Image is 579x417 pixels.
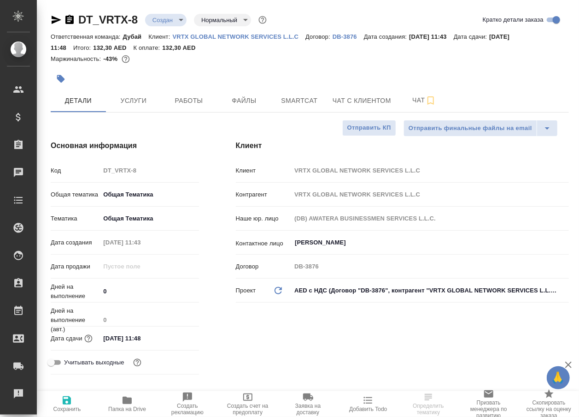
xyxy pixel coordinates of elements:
[148,33,172,40] p: Клиент:
[305,33,333,40] p: Договор:
[236,214,292,223] p: Наше юр. лицо
[236,140,569,151] h4: Клиент
[123,33,149,40] p: Дубай
[398,391,459,417] button: Определить тематику
[454,33,489,40] p: Дата сдачи:
[173,33,306,40] p: VRTX GLOBAL NETWORK SERVICES L.L.C
[51,166,100,175] p: Код
[236,166,292,175] p: Клиент
[131,357,143,369] button: Выбери, если сб и вс нужно считать рабочими днями для выполнения заказа.
[51,282,100,301] p: Дней на выполнение
[120,53,132,65] button: 180.00 AED;
[100,313,199,327] input: Пустое поле
[51,69,71,89] button: Добавить тэг
[338,391,398,417] button: Добавить Todo
[150,16,175,24] button: Создан
[291,212,569,225] input: Пустое поле
[347,123,391,133] span: Отправить КП
[236,286,256,295] p: Проект
[82,333,94,345] button: Если добавить услуги и заполнить их объемом, то дата рассчитается автоматически
[236,190,292,199] p: Контрагент
[277,95,322,107] span: Smartcat
[173,32,306,40] a: VRTX GLOBAL NETWORK SERVICES L.L.C
[167,95,211,107] span: Работы
[37,391,97,417] button: Сохранить
[51,306,100,334] p: Дней на выполнение (авт.)
[51,33,123,40] p: Ответственная команда:
[163,403,212,416] span: Создать рекламацию
[100,164,199,177] input: Пустое поле
[409,33,454,40] p: [DATE] 11:43
[217,391,278,417] button: Создать счет на предоплату
[409,123,532,134] span: Отправить финальные файлы на email
[519,391,579,417] button: Скопировать ссылку на оценку заказа
[564,242,566,244] button: Open
[51,55,103,62] p: Маржинальность:
[97,391,158,417] button: Папка на Drive
[100,236,181,249] input: Пустое поле
[158,391,218,417] button: Создать рекламацию
[194,14,251,26] div: Создан
[291,260,569,273] input: Пустое поле
[402,95,446,106] span: Чат
[100,260,181,273] input: Пустое поле
[425,95,436,106] svg: Подписаться
[51,262,100,271] p: Дата продажи
[236,262,292,271] p: Договор
[349,406,387,412] span: Добавить Todo
[100,187,199,203] div: Общая Тематика
[103,55,120,62] p: -43%
[134,44,163,51] p: К оплате:
[257,14,269,26] button: Доп статусы указывают на важность/срочность заказа
[111,95,156,107] span: Услуги
[291,188,569,201] input: Пустое поле
[108,406,146,412] span: Папка на Drive
[51,190,100,199] p: Общая тематика
[56,95,100,107] span: Детали
[404,120,537,137] button: Отправить финальные файлы на email
[404,120,558,137] div: split button
[236,239,292,248] p: Контактное лицо
[333,32,364,40] a: DB-3876
[333,95,391,107] span: Чат с клиентом
[64,14,75,25] button: Скопировать ссылку
[199,16,240,24] button: Нормальный
[278,391,338,417] button: Заявка на доставку
[547,366,570,389] button: 🙏
[333,33,364,40] p: DB-3876
[223,403,272,416] span: Создать счет на предоплату
[291,164,569,177] input: Пустое поле
[100,285,199,298] input: ✎ Введи что-нибудь
[483,15,544,24] span: Кратко детали заказа
[51,214,100,223] p: Тематика
[550,368,566,387] span: 🙏
[100,211,199,226] div: Общая Тематика
[51,14,62,25] button: Скопировать ссылку для ЯМессенджера
[64,358,124,367] span: Учитывать выходные
[283,403,333,416] span: Заявка на доставку
[162,44,202,51] p: 132,30 AED
[364,33,409,40] p: Дата создания:
[291,283,569,298] div: AED c НДС (Договор "DB-3876", контрагент "VRTX GLOBAL NETWORK SERVICES L.L.C")
[100,332,181,345] input: ✎ Введи что-нибудь
[458,391,519,417] button: Призвать менеджера по развитию
[53,406,81,412] span: Сохранить
[73,44,93,51] p: Итого:
[51,334,82,343] p: Дата сдачи
[145,14,187,26] div: Создан
[78,13,138,26] a: DT_VRTX-8
[51,140,199,151] h4: Основная информация
[342,120,396,136] button: Отправить КП
[222,95,266,107] span: Файлы
[51,238,100,247] p: Дата создания
[404,403,453,416] span: Определить тематику
[93,44,133,51] p: 132,30 AED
